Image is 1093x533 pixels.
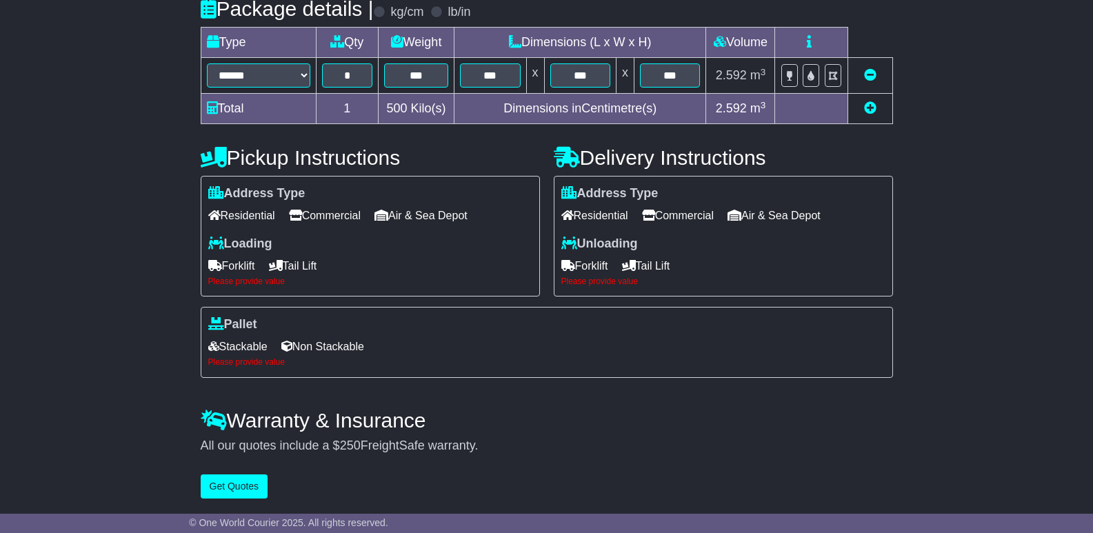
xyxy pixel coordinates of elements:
[201,94,316,124] td: Total
[448,5,470,20] label: lb/in
[554,146,893,169] h4: Delivery Instructions
[201,146,540,169] h4: Pickup Instructions
[189,517,388,528] span: © One World Courier 2025. All rights reserved.
[561,237,638,252] label: Unloading
[201,409,893,432] h4: Warranty & Insurance
[622,255,670,276] span: Tail Lift
[379,94,454,124] td: Kilo(s)
[374,205,468,226] span: Air & Sea Depot
[561,255,608,276] span: Forklift
[316,28,379,58] td: Qty
[750,68,766,82] span: m
[716,68,747,82] span: 2.592
[561,205,628,226] span: Residential
[208,276,532,286] div: Please provide value
[340,439,361,452] span: 250
[208,317,257,332] label: Pallet
[728,205,821,226] span: Air & Sea Depot
[526,58,544,94] td: x
[454,28,706,58] td: Dimensions (L x W x H)
[761,100,766,110] sup: 3
[208,186,305,201] label: Address Type
[454,94,706,124] td: Dimensions in Centimetre(s)
[201,474,268,499] button: Get Quotes
[289,205,361,226] span: Commercial
[864,101,876,115] a: Add new item
[316,94,379,124] td: 1
[561,276,885,286] div: Please provide value
[706,28,775,58] td: Volume
[642,205,714,226] span: Commercial
[201,28,316,58] td: Type
[387,101,408,115] span: 500
[390,5,423,20] label: kg/cm
[379,28,454,58] td: Weight
[281,336,364,357] span: Non Stackable
[864,68,876,82] a: Remove this item
[761,67,766,77] sup: 3
[208,205,275,226] span: Residential
[750,101,766,115] span: m
[208,237,272,252] label: Loading
[208,357,885,367] div: Please provide value
[208,255,255,276] span: Forklift
[269,255,317,276] span: Tail Lift
[616,58,634,94] td: x
[716,101,747,115] span: 2.592
[561,186,659,201] label: Address Type
[201,439,893,454] div: All our quotes include a $ FreightSafe warranty.
[208,336,268,357] span: Stackable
